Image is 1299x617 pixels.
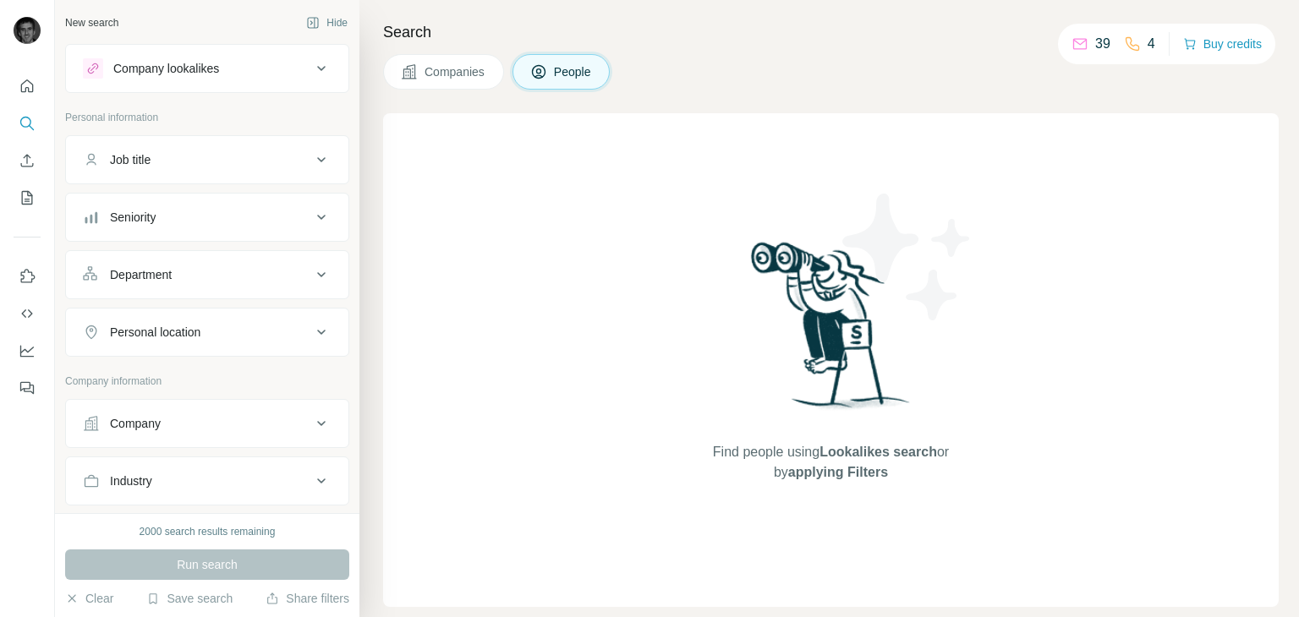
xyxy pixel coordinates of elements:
button: Share filters [266,590,349,607]
div: Company [110,415,161,432]
span: People [554,63,593,80]
button: Company lookalikes [66,48,348,89]
button: Industry [66,461,348,501]
button: Save search [146,590,233,607]
button: Search [14,108,41,139]
span: Lookalikes search [819,445,937,459]
p: 39 [1095,34,1110,54]
button: Seniority [66,197,348,238]
button: Enrich CSV [14,145,41,176]
h4: Search [383,20,1279,44]
p: Personal information [65,110,349,125]
button: Dashboard [14,336,41,366]
img: Avatar [14,17,41,44]
button: Department [66,254,348,295]
button: Clear [65,590,113,607]
button: Buy credits [1183,32,1262,56]
img: Surfe Illustration - Woman searching with binoculars [743,238,919,426]
button: Feedback [14,373,41,403]
span: Companies [425,63,486,80]
button: Use Surfe API [14,298,41,329]
button: Hide [294,10,359,35]
div: Department [110,266,172,283]
button: Company [66,403,348,444]
p: Company information [65,374,349,389]
div: Industry [110,472,152,489]
button: My lists [14,183,41,213]
p: 4 [1148,34,1155,54]
div: Personal location [110,324,200,341]
button: Job title [66,139,348,180]
button: Use Surfe on LinkedIn [14,261,41,292]
div: Seniority [110,209,156,226]
button: Personal location [66,312,348,352]
span: Find people using or by [695,442,966,483]
div: 2000 search results remaining [140,524,276,539]
div: New search [65,15,118,30]
div: Company lookalikes [113,60,219,77]
span: applying Filters [788,465,888,479]
button: Quick start [14,71,41,101]
div: Job title [110,151,151,168]
img: Surfe Illustration - Stars [831,181,984,333]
